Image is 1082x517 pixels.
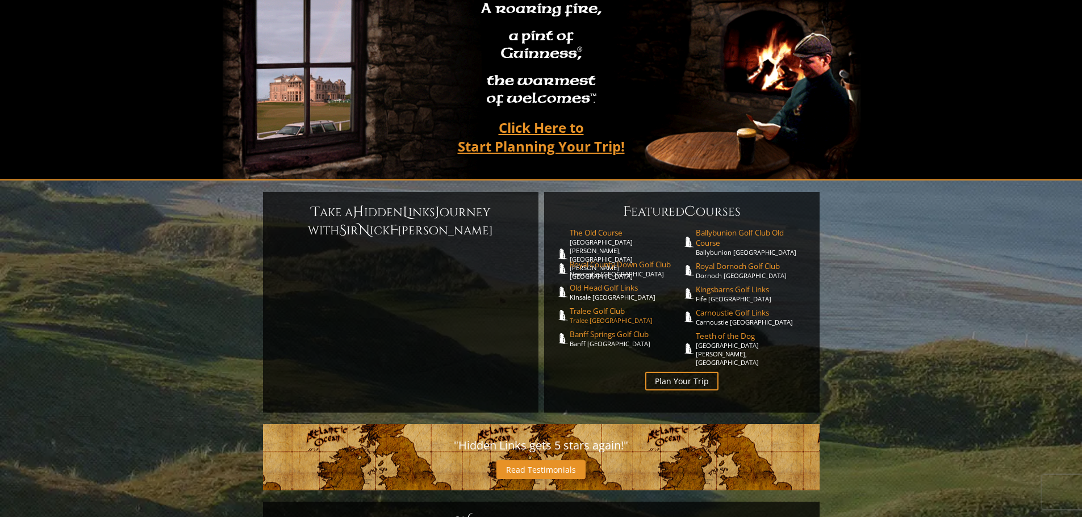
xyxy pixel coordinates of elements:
[570,283,682,301] a: Old Head Golf LinksKinsale [GEOGRAPHIC_DATA]
[555,203,808,221] h6: eatured ourses
[311,203,320,221] span: T
[623,203,631,221] span: F
[570,259,682,278] a: Royal County Down Golf ClubNewcastle [GEOGRAPHIC_DATA]
[570,329,682,339] span: Banff Springs Golf Club
[696,308,808,326] a: Carnoustie Golf LinksCarnoustie [GEOGRAPHIC_DATA]
[696,228,808,248] span: Ballybunion Golf Club Old Course
[696,261,808,280] a: Royal Dornoch Golf ClubDornoch [GEOGRAPHIC_DATA]
[339,221,346,239] span: S
[358,221,370,239] span: N
[274,203,527,239] h6: ake a idden inks ourney with ir ick [PERSON_NAME]
[696,308,808,318] span: Carnoustie Golf Links
[696,228,808,257] a: Ballybunion Golf Club Old CourseBallybunion [GEOGRAPHIC_DATA]
[696,261,808,271] span: Royal Dornoch Golf Club
[274,435,808,456] p: "Hidden Links gets 5 stars again!"
[570,228,682,280] a: The Old Course[GEOGRAPHIC_DATA][PERSON_NAME], [GEOGRAPHIC_DATA][PERSON_NAME] [GEOGRAPHIC_DATA]
[570,306,682,325] a: Tralee Golf ClubTralee [GEOGRAPHIC_DATA]
[696,284,808,295] span: Kingsbarns Golf Links
[446,114,636,159] a: Click Here toStart Planning Your Trip!
[684,203,696,221] span: C
[645,372,718,390] a: Plan Your Trip
[570,259,682,270] span: Royal County Down Golf Club
[570,228,682,238] span: The Old Course
[403,203,408,221] span: L
[570,306,682,316] span: Tralee Golf Club
[570,329,682,348] a: Banff Springs Golf ClubBanff [GEOGRAPHIC_DATA]
[696,331,808,367] a: Teeth of the Dog[GEOGRAPHIC_DATA][PERSON_NAME], [GEOGRAPHIC_DATA]
[435,203,440,221] span: J
[496,460,586,479] a: Read Testimonials
[570,283,682,293] span: Old Head Golf Links
[696,284,808,303] a: Kingsbarns Golf LinksFife [GEOGRAPHIC_DATA]
[696,331,808,341] span: Teeth of the Dog
[353,203,364,221] span: H
[390,221,398,239] span: F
